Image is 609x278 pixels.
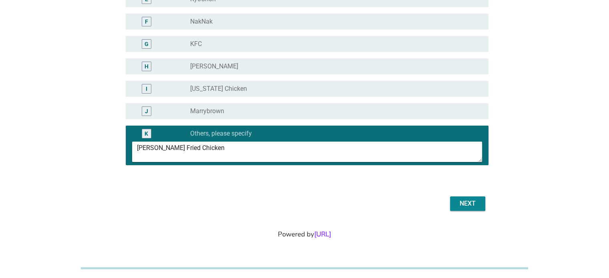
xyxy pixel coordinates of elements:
a: [URL] [314,230,331,239]
button: Next [450,196,485,211]
label: [US_STATE] Chicken [190,85,247,93]
label: KFC [190,40,202,48]
div: I [146,84,147,93]
div: H [145,62,149,70]
div: F [145,17,148,26]
label: Marrybrown [190,107,224,115]
div: J [145,107,148,115]
label: Others, please specify [190,130,252,138]
div: Powered by [10,229,599,239]
label: NakNak [190,18,213,26]
div: G [145,40,149,48]
div: Next [456,199,479,208]
label: [PERSON_NAME] [190,62,238,70]
div: K [145,129,148,138]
